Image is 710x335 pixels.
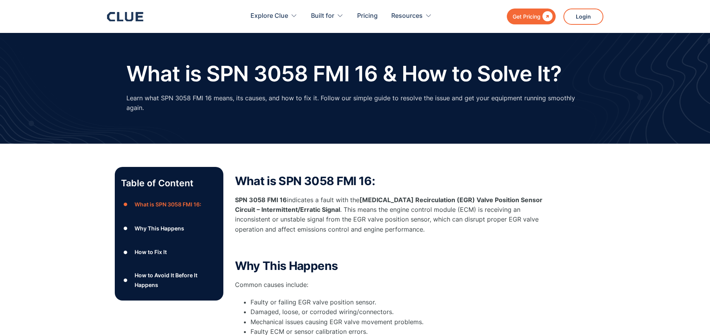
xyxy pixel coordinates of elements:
strong: What is SPN 3058 FMI 16: [235,174,375,188]
li: Faulty or failing EGR valve position sensor. [250,297,545,307]
div:  [541,12,553,21]
div: Resources [391,4,432,28]
h1: What is SPN 3058 FMI 16 & How to Solve It? [126,62,562,86]
div: How to Avoid It Before It Happens [135,270,217,290]
div: Explore Clue [250,4,288,28]
div: Get Pricing [513,12,541,21]
div: How to Fix It [135,247,167,257]
strong: [MEDICAL_DATA] Recirculation (EGR) Valve Position Sensor Circuit – Intermittent/Erratic Signal [235,196,542,213]
strong: SPN 3058 FMI 16 [235,196,287,204]
a: Login [563,9,603,25]
div: What is SPN 3058 FMI 16: [135,199,201,209]
div: Resources [391,4,423,28]
div: ● [121,274,130,286]
a: Get Pricing [507,9,556,24]
div: Built for [311,4,344,28]
p: ‍ [235,242,545,252]
li: Damaged, loose, or corroded wiring/connectors. [250,307,545,317]
p: Table of Content [121,177,217,189]
a: ●How to Fix It [121,246,217,258]
a: ●What is SPN 3058 FMI 16: [121,199,217,210]
div: Why This Happens [135,223,184,233]
p: Learn what SPN 3058 FMI 16 means, its causes, and how to fix it. Follow our simple guide to resol... [126,93,584,113]
a: Pricing [357,4,378,28]
div: Explore Clue [250,4,297,28]
div: Built for [311,4,334,28]
strong: Why This Happens [235,259,338,273]
div: ● [121,246,130,258]
div: ● [121,199,130,210]
a: ●Why This Happens [121,223,217,234]
div: ● [121,223,130,234]
li: Mechanical issues causing EGR valve movement problems. [250,317,545,327]
p: indicates a fault with the . This means the engine control module (ECM) is receiving an inconsist... [235,195,545,234]
p: Common causes include: [235,280,545,290]
a: ●How to Avoid It Before It Happens [121,270,217,290]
